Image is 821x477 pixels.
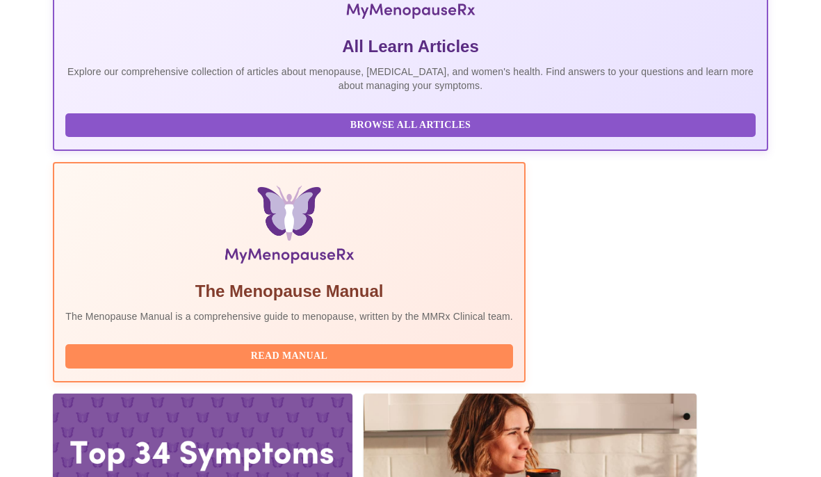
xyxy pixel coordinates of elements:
[65,280,513,302] h5: The Menopause Manual
[65,349,517,361] a: Read Manual
[65,113,756,138] button: Browse All Articles
[65,344,513,369] button: Read Manual
[136,186,441,269] img: Menopause Manual
[79,117,742,134] span: Browse All Articles
[65,65,756,92] p: Explore our comprehensive collection of articles about menopause, [MEDICAL_DATA], and women's hea...
[65,118,759,130] a: Browse All Articles
[65,35,756,58] h5: All Learn Articles
[65,309,513,323] p: The Menopause Manual is a comprehensive guide to menopause, written by the MMRx Clinical team.
[79,348,499,365] span: Read Manual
